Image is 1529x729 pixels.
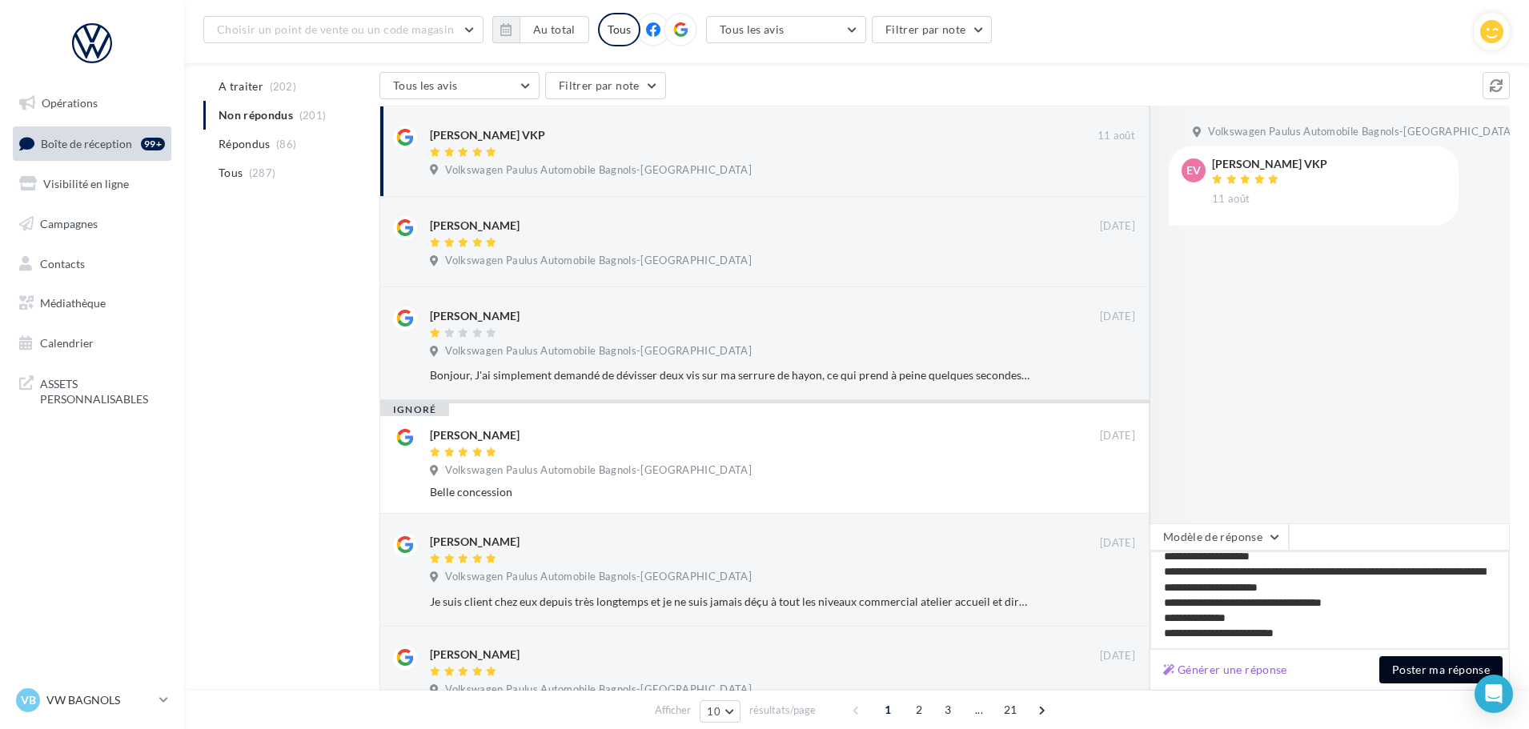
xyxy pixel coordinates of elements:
button: Tous les avis [706,16,866,43]
a: Médiathèque [10,286,175,320]
div: [PERSON_NAME] VKP [430,127,545,143]
div: ignoré [380,403,449,416]
div: 99+ [141,138,165,150]
span: [DATE] [1100,536,1135,551]
a: Calendrier [10,326,175,360]
span: (287) [249,166,276,179]
div: Belle concession [430,484,1135,500]
span: Volkswagen Paulus Automobile Bagnols-[GEOGRAPHIC_DATA] [445,163,752,178]
span: 21 [997,697,1024,723]
span: Contacts [40,256,85,270]
span: Calendrier [40,336,94,350]
button: Tous les avis [379,72,540,99]
span: Médiathèque [40,296,106,310]
span: Volkswagen Paulus Automobile Bagnols-[GEOGRAPHIC_DATA] [445,254,752,268]
div: [PERSON_NAME] [430,427,520,443]
span: Tous les avis [393,78,458,92]
span: Afficher [655,703,691,718]
span: Boîte de réception [41,136,132,150]
span: Tous les avis [720,22,785,36]
div: Tous [598,13,640,46]
span: [DATE] [1100,429,1135,443]
div: [PERSON_NAME] [430,534,520,550]
span: A traiter [219,78,263,94]
a: VB VW BAGNOLS [13,685,171,715]
div: Open Intercom Messenger [1475,675,1513,713]
span: (202) [270,80,297,93]
span: résultats/page [749,703,816,718]
button: Au total [492,16,589,43]
button: Choisir un point de vente ou un code magasin [203,16,484,43]
div: [PERSON_NAME] [430,647,520,663]
span: Visibilité en ligne [43,177,129,190]
span: Volkswagen Paulus Automobile Bagnols-[GEOGRAPHIC_DATA] [445,463,752,478]
a: Campagnes [10,207,175,241]
span: Volkswagen Paulus Automobile Bagnols-[GEOGRAPHIC_DATA] [1208,125,1515,139]
button: Modèle de réponse [1150,523,1289,551]
a: Opérations [10,86,175,120]
span: Volkswagen Paulus Automobile Bagnols-[GEOGRAPHIC_DATA] [445,344,752,358]
span: [DATE] [1100,310,1135,324]
div: Bonjour, J'ai simplement demandé de dévisser deux vis sur ma serrure de hayon, ce qui prend à pei... [430,367,1031,383]
span: EV [1186,162,1201,178]
span: [DATE] [1100,219,1135,234]
a: Visibilité en ligne [10,167,175,201]
span: VB [21,692,36,708]
span: Choisir un point de vente ou un code magasin [217,22,454,36]
span: 3 [935,697,961,723]
span: Volkswagen Paulus Automobile Bagnols-[GEOGRAPHIC_DATA] [445,683,752,697]
span: 2 [906,697,932,723]
button: 10 [700,700,740,723]
span: 11 août [1098,129,1135,143]
span: Opérations [42,96,98,110]
span: 1 [875,697,901,723]
p: VW BAGNOLS [46,692,153,708]
span: Volkswagen Paulus Automobile Bagnols-[GEOGRAPHIC_DATA] [445,570,752,584]
span: ASSETS PERSONNALISABLES [40,373,165,407]
button: Au total [520,16,589,43]
div: [PERSON_NAME] VKP [1212,158,1327,170]
button: Filtrer par note [872,16,993,43]
span: 11 août [1212,192,1250,206]
span: Campagnes [40,217,98,230]
span: Tous [219,165,243,181]
button: Générer une réponse [1157,660,1294,679]
div: [PERSON_NAME] [430,308,520,324]
div: [PERSON_NAME] [430,218,520,234]
a: Contacts [10,247,175,281]
a: Boîte de réception99+ [10,126,175,161]
button: Poster ma réponse [1379,656,1503,683]
span: Répondus [219,136,271,152]
span: (86) [276,138,296,150]
div: Je suis client chez eux depuis très longtemps et je ne suis jamais déçu à tout les niveaux commer... [430,594,1031,610]
span: [DATE] [1100,649,1135,663]
button: Filtrer par note [545,72,666,99]
a: ASSETS PERSONNALISABLES [10,367,175,414]
span: 10 [707,705,720,718]
span: ... [966,697,992,723]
